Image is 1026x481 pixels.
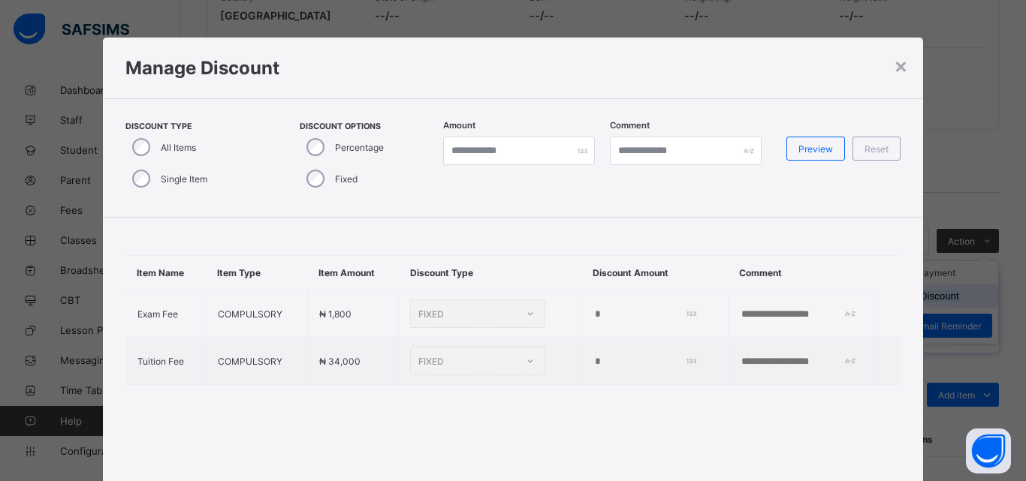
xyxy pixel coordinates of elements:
span: Discount Type [125,122,270,131]
td: Exam Fee [125,290,206,338]
td: COMPULSORY [206,338,307,385]
span: Discount Options [300,122,435,131]
button: Open asap [966,428,1011,473]
th: Comment [728,256,874,290]
span: Reset [865,143,889,155]
th: Item Amount [307,256,398,290]
span: Preview [798,143,833,155]
label: Amount [443,120,475,131]
span: ₦ 34,000 [319,356,361,367]
label: Single Item [161,173,207,185]
label: Comment [610,120,650,131]
th: Discount Amount [581,256,728,290]
h1: Manage Discount [125,57,901,79]
th: Item Type [206,256,307,290]
th: Item Name [125,256,206,290]
td: COMPULSORY [206,290,307,338]
span: ₦ 1,800 [319,308,352,320]
label: All Items [161,142,196,153]
label: Percentage [335,142,384,153]
th: Discount Type [399,256,582,290]
td: Tuition Fee [125,338,206,385]
div: × [894,53,908,78]
label: Fixed [335,173,358,185]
